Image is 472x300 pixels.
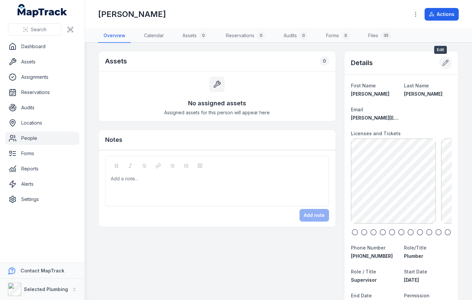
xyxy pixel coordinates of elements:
span: Search [31,26,46,33]
span: Role / Title [351,269,376,274]
h3: No assigned assets [188,99,246,108]
button: Search [8,23,61,36]
a: Reports [5,162,79,175]
span: Supervisor [351,277,377,283]
span: [DATE] [404,277,419,283]
span: [PERSON_NAME] [351,91,389,97]
span: Email [351,107,363,112]
h2: Details [351,58,373,67]
div: 0 [342,32,350,40]
span: [PERSON_NAME] [404,91,442,97]
span: Last Name [404,83,429,88]
span: Assigned assets for this person will appear here [164,109,270,116]
span: [PERSON_NAME][EMAIL_ADDRESS][DOMAIN_NAME] [351,115,469,121]
time: 9/18/1998, 12:00:00 AM [404,277,419,283]
strong: Selected Plumbing [24,286,68,292]
a: Alerts [5,177,79,191]
div: 0 [300,32,307,40]
a: Overview [98,29,131,43]
div: 35 [381,32,391,40]
span: Licenses and Tickets [351,131,401,136]
a: Audits0 [278,29,313,43]
a: Assets0 [177,29,213,43]
a: Dashboard [5,40,79,53]
span: Edit [434,46,447,54]
a: Locations [5,116,79,130]
strong: Contact MapTrack [21,268,64,273]
span: [PHONE_NUMBER] [351,253,393,259]
a: Calendar [139,29,169,43]
button: Actions [425,8,459,21]
span: Plumber [404,253,423,259]
a: People [5,132,79,145]
a: Reservations0 [221,29,270,43]
a: Forms0 [321,29,355,43]
span: Start Date [404,269,427,274]
a: Files35 [363,29,396,43]
a: Forms [5,147,79,160]
div: 0 [320,56,329,66]
h1: [PERSON_NAME] [98,9,166,20]
span: Phone Number [351,245,385,250]
span: Permission [404,293,430,298]
a: MapTrack [18,4,67,17]
a: Settings [5,193,79,206]
div: 0 [199,32,207,40]
a: Reservations [5,86,79,99]
span: End Date [351,293,372,298]
a: Assignments [5,70,79,84]
a: Audits [5,101,79,114]
span: Role/Title [404,245,427,250]
h3: Notes [105,135,122,145]
div: 0 [257,32,265,40]
a: Assets [5,55,79,68]
h2: Assets [105,56,127,66]
span: First Name [351,83,376,88]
